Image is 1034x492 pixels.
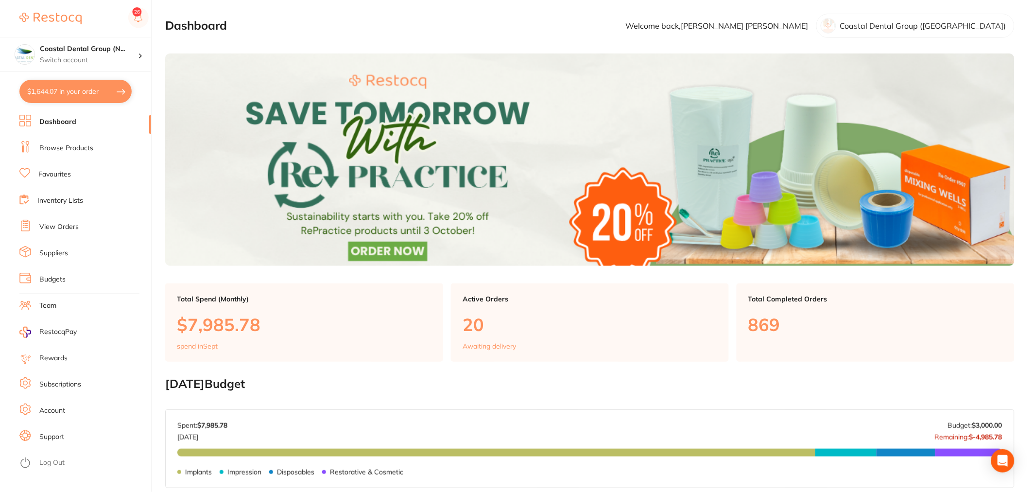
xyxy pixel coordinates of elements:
a: Inventory Lists [37,196,83,206]
h4: Coastal Dental Group (Newcastle) [40,44,138,54]
a: RestocqPay [19,327,77,338]
p: Restorative & Cosmetic [330,468,403,476]
img: Dashboard [165,53,1015,266]
p: Coastal Dental Group ([GEOGRAPHIC_DATA]) [840,21,1006,30]
a: Dashboard [39,117,76,127]
p: Switch account [40,55,138,65]
p: 20 [463,315,717,334]
a: Team [39,301,56,311]
p: $7,985.78 [177,315,431,334]
img: Coastal Dental Group (Newcastle) [15,45,34,64]
button: Log Out [19,456,148,471]
a: Rewards [39,353,68,363]
h2: [DATE] Budget [165,377,1015,391]
a: Total Completed Orders869 [737,283,1015,362]
a: Favourites [38,170,71,179]
p: Disposables [277,468,314,476]
p: Impression [227,468,261,476]
p: Remaining: [935,429,1002,441]
button: $1,644.07 in your order [19,80,132,103]
a: Restocq Logo [19,7,82,30]
a: Budgets [39,275,66,284]
p: Total Spend (Monthly) [177,295,431,303]
p: [DATE] [177,429,227,441]
h2: Dashboard [165,19,227,33]
p: Spent: [177,422,227,429]
a: Account [39,406,65,416]
a: View Orders [39,222,79,232]
p: Budget: [948,422,1002,429]
a: Log Out [39,458,65,468]
strong: $3,000.00 [972,421,1002,430]
strong: $-4,985.78 [969,433,1002,441]
a: Subscriptions [39,380,81,389]
a: Browse Products [39,143,93,153]
p: 869 [748,315,1003,334]
img: Restocq Logo [19,13,82,24]
span: RestocqPay [39,327,77,337]
a: Suppliers [39,248,68,258]
p: spend in Sept [177,342,218,350]
p: Awaiting delivery [463,342,516,350]
p: Total Completed Orders [748,295,1003,303]
p: Welcome back, [PERSON_NAME] [PERSON_NAME] [626,21,809,30]
a: Total Spend (Monthly)$7,985.78spend inSept [165,283,443,362]
img: RestocqPay [19,327,31,338]
p: Active Orders [463,295,717,303]
a: Support [39,432,64,442]
p: Implants [185,468,212,476]
div: Open Intercom Messenger [991,449,1015,473]
a: Active Orders20Awaiting delivery [451,283,729,362]
strong: $7,985.78 [197,421,227,430]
